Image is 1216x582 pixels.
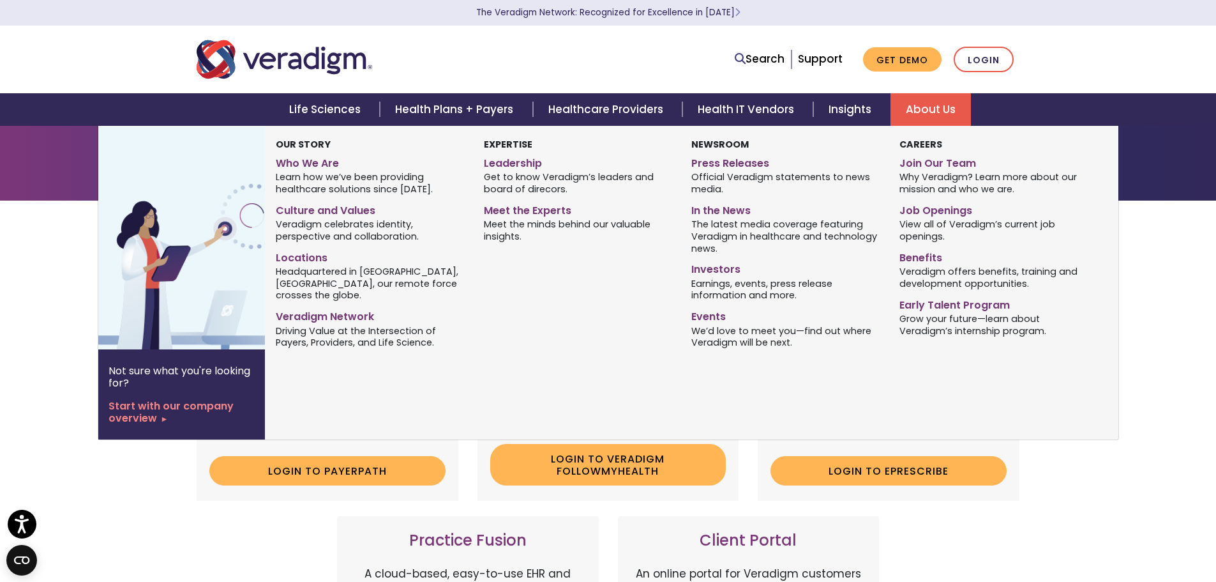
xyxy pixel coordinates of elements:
[276,264,464,302] span: Headquartered in [GEOGRAPHIC_DATA], [GEOGRAPHIC_DATA], our remote force crosses the globe.
[691,171,880,195] span: Official Veradigm statements to news media.
[98,126,304,349] img: Vector image of Veradigm’s Story
[631,532,867,550] h3: Client Portal
[899,294,1088,312] a: Early Talent Program
[276,218,464,243] span: Veradigm celebrates identity, perspective and collaboration.
[276,152,464,171] a: Who We Are
[484,138,532,151] strong: Expertise
[691,152,880,171] a: Press Releases
[6,545,37,576] button: Open CMP widget
[813,93,890,126] a: Insights
[899,199,1088,218] a: Job Openings
[798,51,843,66] a: Support
[691,305,880,324] a: Events
[109,365,255,389] p: Not sure what you're looking for?
[484,152,672,171] a: Leadership
[899,138,942,151] strong: Careers
[691,138,749,151] strong: Newsroom
[274,93,380,126] a: Life Sciences
[691,258,880,277] a: Investors
[276,324,464,349] span: Driving Value at the Intersection of Payers, Providers, and Life Science.
[490,444,726,486] a: Login to Veradigm FollowMyHealth
[899,312,1088,337] span: Grow your future—learn about Veradigm’s internship program.
[276,247,464,265] a: Locations
[276,305,464,324] a: Veradigm Network
[476,6,740,19] a: The Veradigm Network: Recognized for Excellence in [DATE]Learn More
[197,38,372,80] img: Veradigm logo
[484,199,672,218] a: Meet the Experts
[899,218,1088,243] span: View all of Veradigm’s current job openings.
[691,324,880,349] span: We’d love to meet you—find out where Veradigm will be next.
[735,6,740,19] span: Learn More
[209,456,446,486] a: Login to Payerpath
[484,218,672,243] span: Meet the minds behind our valuable insights.
[954,47,1014,73] a: Login
[899,171,1088,195] span: Why Veradigm? Learn more about our mission and who we are.
[682,93,813,126] a: Health IT Vendors
[276,138,331,151] strong: Our Story
[350,532,586,550] h3: Practice Fusion
[691,218,880,255] span: The latest media coverage featuring Veradigm in healthcare and technology news.
[691,277,880,302] span: Earnings, events, press release information and more.
[899,152,1088,171] a: Join Our Team
[484,171,672,195] span: Get to know Veradigm’s leaders and board of direcors.
[890,93,971,126] a: About Us
[109,400,255,424] a: Start with our company overview
[533,93,682,126] a: Healthcare Providers
[735,50,784,68] a: Search
[276,199,464,218] a: Culture and Values
[863,47,942,72] a: Get Demo
[276,171,464,195] span: Learn how we’ve been providing healthcare solutions since [DATE].
[691,199,880,218] a: In the News
[899,247,1088,265] a: Benefits
[770,456,1007,486] a: Login to ePrescribe
[899,264,1088,289] span: Veradigm offers benefits, training and development opportunities.
[380,93,532,126] a: Health Plans + Payers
